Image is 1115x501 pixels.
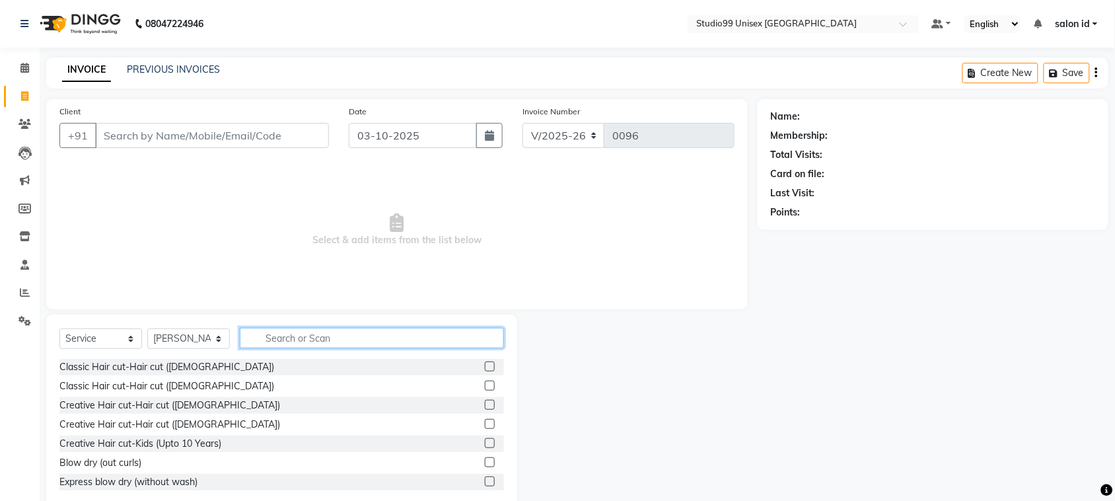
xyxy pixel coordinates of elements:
[127,63,220,75] a: PREVIOUS INVOICES
[95,123,329,148] input: Search by Name/Mobile/Email/Code
[240,328,504,348] input: Search or Scan
[59,106,81,118] label: Client
[145,5,203,42] b: 08047224946
[771,148,823,162] div: Total Visits:
[771,129,828,143] div: Membership:
[349,106,367,118] label: Date
[962,63,1038,83] button: Create New
[59,399,280,412] div: Creative Hair cut-Hair cut ([DEMOGRAPHIC_DATA])
[771,186,815,200] div: Last Visit:
[59,456,141,470] div: Blow dry (out curls)
[59,123,96,148] button: +91
[59,164,735,296] span: Select & add items from the list below
[1044,63,1090,83] button: Save
[59,475,198,489] div: Express blow dry (without wash)
[59,418,280,432] div: Creative Hair cut-Hair cut ([DEMOGRAPHIC_DATA])
[522,106,580,118] label: Invoice Number
[771,206,801,219] div: Points:
[59,437,221,451] div: Creative Hair cut-Kids (Upto 10 Years)
[1055,17,1090,31] span: salon id
[771,110,801,124] div: Name:
[59,360,274,374] div: Classic Hair cut-Hair cut ([DEMOGRAPHIC_DATA])
[34,5,124,42] img: logo
[59,379,274,393] div: Classic Hair cut-Hair cut ([DEMOGRAPHIC_DATA])
[62,58,111,82] a: INVOICE
[771,167,825,181] div: Card on file:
